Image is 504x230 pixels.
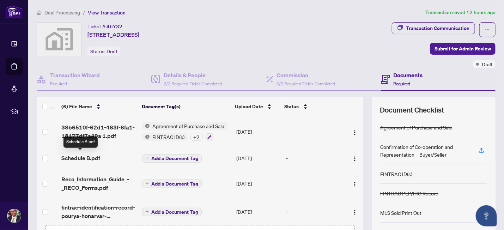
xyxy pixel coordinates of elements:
[61,175,136,192] span: Reco_Information_Guide_-_RECO_Forms.pdf
[430,43,496,55] button: Submit for Admin Review
[190,133,203,141] div: + 2
[63,137,98,148] div: Schedule B.pdf
[233,116,283,147] td: [DATE]
[352,156,358,162] img: Logo
[50,81,67,86] span: Required
[6,5,23,18] img: logo
[44,10,80,16] span: Deal Processing
[107,23,122,30] span: 46732
[349,178,360,189] button: Logo
[232,97,282,116] th: Upload Date
[142,133,150,141] img: Status Icon
[277,81,335,86] span: 0/2 Required Fields Completed
[394,71,423,79] h4: Documents
[142,207,202,216] button: Add a Document Tag
[142,180,202,188] button: Add a Document Tag
[425,8,496,17] article: Transaction saved 12 hours ago
[83,8,85,17] li: /
[282,97,344,116] th: Status
[61,203,136,220] span: fintrac-identification-record-pourya-honarvar-20250420-201013.pdf
[59,97,139,116] th: (6) File Name
[142,154,202,163] button: Add a Document Tag
[87,30,139,39] span: [STREET_ADDRESS]
[150,122,227,130] span: Agreement of Purchase and Sale
[87,22,122,30] div: Ticket #:
[7,209,21,223] img: Profile Icon
[37,10,42,15] span: home
[107,48,117,55] span: Draft
[152,210,199,214] span: Add a Document Tag
[142,208,202,216] button: Add a Document Tag
[88,10,126,16] span: View Transaction
[380,143,470,158] div: Confirmation of Co-operation and Representation—Buyer/Seller
[485,27,490,32] span: ellipsis
[233,198,283,226] td: [DATE]
[50,71,100,79] h4: Transaction Wizard
[380,209,421,217] div: MLS Sold Print Out
[406,23,469,34] div: Transaction Communication
[380,105,444,115] span: Document Checklist
[392,22,475,34] button: Transaction Communication
[139,97,232,116] th: Document Tag(s)
[285,103,299,110] span: Status
[476,205,497,226] button: Open asap
[61,154,100,162] span: Schedule B.pdf
[352,210,358,215] img: Logo
[142,153,202,163] button: Add a Document Tag
[286,128,342,135] div: -
[164,71,222,79] h4: Details & People
[61,123,136,140] span: 38b6510f-62d1-483f-8fa1-18177df7a49a 1.pdf
[150,133,188,141] span: FINTRAC ID(s)
[164,81,222,86] span: 2/3 Required Fields Completed
[352,181,358,187] img: Logo
[277,71,335,79] h4: Commission
[482,60,493,68] span: Draft
[142,122,150,130] img: Status Icon
[380,189,438,197] div: FINTRAC PEP/HIO Record
[152,156,199,161] span: Add a Document Tag
[349,206,360,217] button: Logo
[145,210,149,213] span: plus
[233,147,283,169] td: [DATE]
[286,208,342,216] div: -
[286,154,342,162] div: -
[233,169,283,198] td: [DATE]
[394,81,411,86] span: Required
[145,156,149,160] span: plus
[142,122,227,141] button: Status IconAgreement of Purchase and SaleStatus IconFINTRAC ID(s)+2
[235,103,263,110] span: Upload Date
[380,123,452,131] div: Agreement of Purchase and Sale
[37,23,81,56] img: svg%3e
[286,180,342,187] div: -
[61,103,92,110] span: (6) File Name
[87,47,120,56] div: Status:
[352,130,358,135] img: Logo
[380,170,412,178] div: FINTRAC ID(s)
[435,43,491,54] span: Submit for Admin Review
[145,182,149,185] span: plus
[349,126,360,137] button: Logo
[152,181,199,186] span: Add a Document Tag
[349,152,360,164] button: Logo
